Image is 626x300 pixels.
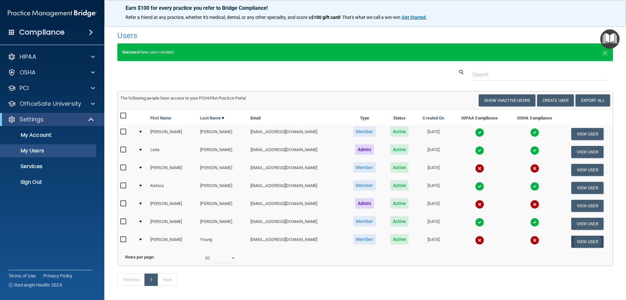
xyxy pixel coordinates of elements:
a: HIPAA [8,53,95,61]
button: Close [602,48,608,56]
th: Email [248,109,346,125]
td: [PERSON_NAME] [148,125,198,143]
td: [EMAIL_ADDRESS][DOMAIN_NAME] [248,125,346,143]
a: Next [157,274,177,286]
span: Active [390,126,409,137]
img: PMB logo [8,7,97,20]
td: [PERSON_NAME] [148,161,198,179]
span: Admin [355,144,374,155]
img: cross.ca9f0e7f.svg [475,200,484,209]
a: Export All [575,94,610,106]
span: Member [353,162,376,173]
th: HIPAA Compliance [452,109,507,125]
td: [EMAIL_ADDRESS][DOMAIN_NAME] [248,143,346,161]
button: View User [571,182,604,194]
td: [PERSON_NAME] [198,197,247,215]
span: Member [353,180,376,191]
td: [PERSON_NAME] [198,179,247,197]
span: Member [353,126,376,137]
strong: Get Started [402,15,426,20]
span: Member [353,234,376,245]
span: Active [390,144,409,155]
th: Status [383,109,415,125]
span: Active [390,162,409,173]
p: OfficeSafe University [20,100,81,108]
td: [DATE] [415,179,452,197]
p: Sign Out [4,179,93,185]
a: Settings [8,116,95,123]
img: cross.ca9f0e7f.svg [530,164,539,173]
a: Created On [423,114,444,122]
img: cross.ca9f0e7f.svg [475,164,484,173]
p: My Account [4,132,93,138]
p: Services [4,163,93,170]
span: Ⓒ Rectangle Health 2024 [8,282,62,288]
td: [EMAIL_ADDRESS][DOMAIN_NAME] [248,233,346,250]
p: HIPAA [20,53,36,61]
h4: Compliance [19,28,65,37]
button: View User [571,128,604,140]
h4: Users [117,31,402,40]
span: Active [390,180,409,191]
td: [PERSON_NAME] [198,125,247,143]
strong: $100 gift card [311,15,340,20]
td: [DATE] [415,197,452,215]
img: tick.e7d51cea.svg [530,146,539,155]
th: OSHA Compliance [507,109,562,125]
img: tick.e7d51cea.svg [530,218,539,227]
a: Last Name [200,114,224,122]
td: [DATE] [415,125,452,143]
td: [PERSON_NAME] [198,143,247,161]
td: [EMAIL_ADDRESS][DOMAIN_NAME] [248,197,346,215]
img: cross.ca9f0e7f.svg [530,236,539,245]
img: tick.e7d51cea.svg [530,182,539,191]
a: Terms of Use [8,273,36,279]
p: Earn $100 for every practice you refer to Bridge Compliance! [126,5,605,11]
p: Settings [20,116,44,123]
td: Young [198,233,247,250]
a: PCI [8,84,95,92]
td: [PERSON_NAME] [198,161,247,179]
img: tick.e7d51cea.svg [475,218,484,227]
td: [DATE] [415,233,452,250]
span: The following people have access to your PCIHIPAA Practice Portal [120,96,246,101]
span: Admin [355,198,374,209]
td: [PERSON_NAME] [198,215,247,233]
p: PCI [20,84,29,92]
img: tick.e7d51cea.svg [475,146,484,155]
a: 1 [144,274,158,286]
button: View User [571,236,604,248]
img: tick.e7d51cea.svg [530,128,539,137]
div: New user created. [117,43,613,61]
button: Open Resource Center [600,29,619,49]
td: [EMAIL_ADDRESS][DOMAIN_NAME] [248,215,346,233]
td: KeAsia [148,179,198,197]
td: [PERSON_NAME] [148,197,198,215]
span: Member [353,216,376,227]
span: Active [390,234,409,245]
img: tick.e7d51cea.svg [475,182,484,191]
span: Active [390,216,409,227]
img: tick.e7d51cea.svg [475,128,484,137]
span: Active [390,198,409,209]
button: View User [571,146,604,158]
a: Previous [117,274,145,286]
strong: Success! [122,50,140,55]
button: View User [571,218,604,230]
td: Leda [148,143,198,161]
button: View User [571,200,604,212]
a: Get Started [402,15,427,20]
span: × [602,46,608,59]
td: [DATE] [415,143,452,161]
button: Show Inactive Users [479,94,535,106]
p: OSHA [20,69,36,76]
a: First Name [150,114,171,122]
th: Type [346,109,383,125]
img: cross.ca9f0e7f.svg [530,200,539,209]
button: View User [571,164,604,176]
b: Rows per page: [125,255,155,260]
span: ! That's what we call a win-win. [340,15,402,20]
input: Search [472,69,608,81]
a: Privacy Policy [43,273,73,279]
td: [DATE] [415,161,452,179]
